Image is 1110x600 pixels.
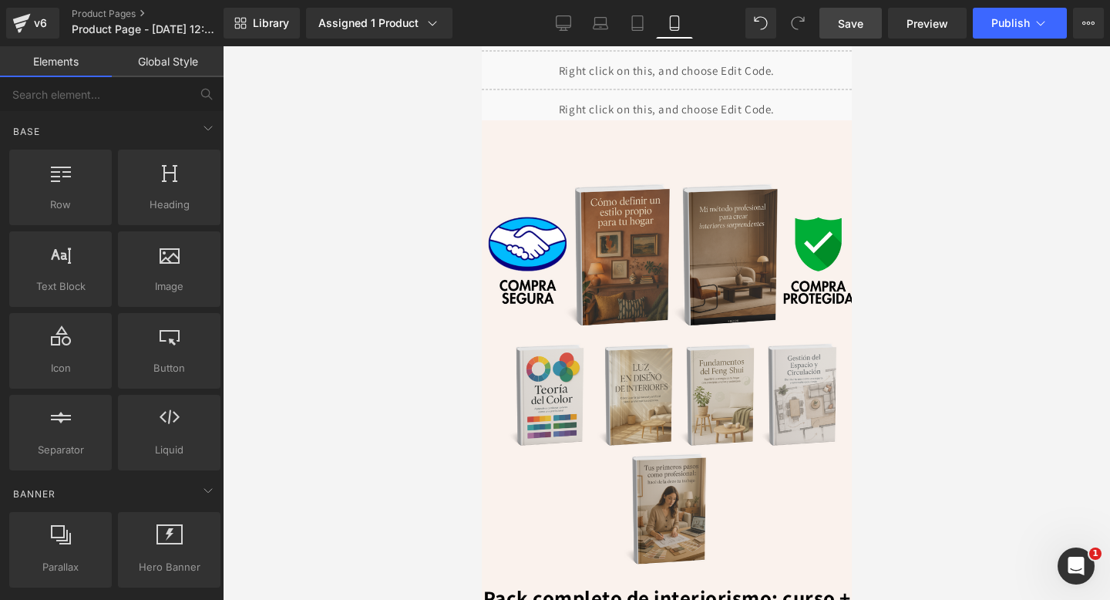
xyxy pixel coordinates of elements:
[973,8,1067,39] button: Publish
[14,442,107,458] span: Separator
[906,15,948,32] span: Preview
[123,278,216,295] span: Image
[1073,8,1104,39] button: More
[545,8,582,39] a: Desktop
[224,8,300,39] a: New Library
[253,16,289,30] span: Library
[991,17,1030,29] span: Publish
[14,559,107,575] span: Parallax
[1058,548,1095,585] iframe: Intercom live chat
[123,360,216,376] span: Button
[619,8,656,39] a: Tablet
[888,8,967,39] a: Preview
[782,8,813,39] button: Redo
[72,23,220,35] span: Product Page - [DATE] 12:33:29
[6,8,59,39] a: v6
[112,46,224,77] a: Global Style
[123,559,216,575] span: Hero Banner
[838,15,863,32] span: Save
[745,8,776,39] button: Undo
[123,442,216,458] span: Liquid
[656,8,693,39] a: Mobile
[72,8,249,20] a: Product Pages
[12,487,57,501] span: Banner
[14,278,107,295] span: Text Block
[14,360,107,376] span: Icon
[31,13,50,33] div: v6
[12,124,42,139] span: Base
[1089,548,1102,560] span: 1
[582,8,619,39] a: Laptop
[14,197,107,213] span: Row
[318,15,440,31] div: Assigned 1 Product
[123,197,216,213] span: Heading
